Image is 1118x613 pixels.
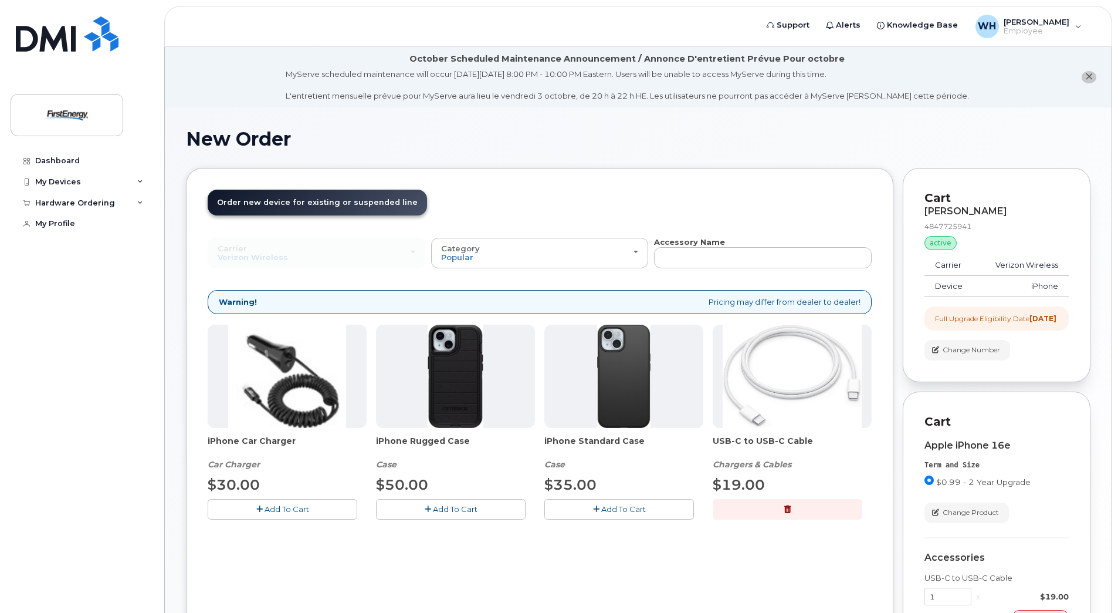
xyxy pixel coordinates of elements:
span: USB-C to USB-C Cable [713,435,872,459]
div: iPhone Car Charger [208,435,367,470]
div: $19.00 [985,591,1069,602]
iframe: Messenger Launcher [1067,562,1109,604]
button: Add To Cart [544,499,694,520]
div: MyServe scheduled maintenance will occur [DATE][DATE] 8:00 PM - 10:00 PM Eastern. Users will be u... [286,69,969,102]
div: x [971,591,985,602]
img: iphonesecg.jpg [228,325,346,428]
button: Change Product [924,503,1009,523]
div: USB-C to USB-C Cable [713,435,872,470]
em: Case [544,459,565,470]
div: active [924,236,957,250]
span: Popular [441,252,473,262]
span: $50.00 [376,476,428,493]
div: [PERSON_NAME] [924,206,1069,217]
div: October Scheduled Maintenance Announcement / Annonce D'entretient Prévue Pour octobre [409,53,845,65]
span: Order new device for existing or suspended line [217,198,418,207]
span: iPhone Car Charger [208,435,367,459]
td: Carrier [924,255,977,276]
span: Category [441,244,480,253]
span: iPhone Rugged Case [376,435,535,459]
em: Chargers & Cables [713,459,791,470]
span: $30.00 [208,476,260,493]
td: Device [924,276,977,297]
span: $19.00 [713,476,765,493]
span: Add To Cart [433,504,477,514]
div: Pricing may differ from dealer to dealer! [208,290,872,314]
input: $0.99 - 2 Year Upgrade [924,476,934,485]
div: Term and Size [924,460,1069,470]
span: $35.00 [544,476,597,493]
p: Cart [924,190,1069,207]
span: Change Number [943,345,1000,355]
p: Cart [924,413,1069,430]
strong: Warning! [219,297,257,308]
img: USB-C.jpg [723,325,862,428]
img: Defender.jpg [428,325,483,428]
img: Symmetry.jpg [597,325,651,428]
span: Add To Cart [601,504,646,514]
button: Category Popular [431,238,649,268]
span: iPhone Standard Case [544,435,703,459]
button: Add To Cart [376,499,526,520]
strong: [DATE] [1029,314,1056,323]
span: Change Product [943,507,999,518]
td: Verizon Wireless [977,255,1069,276]
div: USB-C to USB-C Cable [924,572,1069,584]
em: Car Charger [208,459,260,470]
span: Add To Cart [265,504,309,514]
div: Apple iPhone 16e [924,440,1069,451]
div: Full Upgrade Eligibility Date [935,314,1056,324]
span: $0.99 - 2 Year Upgrade [936,477,1031,487]
td: iPhone [977,276,1069,297]
button: Change Number [924,340,1010,361]
div: iPhone Rugged Case [376,435,535,470]
div: Accessories [924,553,1069,563]
button: Add To Cart [208,499,357,520]
strong: Accessory Name [654,237,725,247]
em: Case [376,459,397,470]
h1: New Order [186,129,1090,149]
div: iPhone Standard Case [544,435,703,470]
div: 4847725941 [924,221,1069,231]
button: close notification [1082,71,1096,83]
